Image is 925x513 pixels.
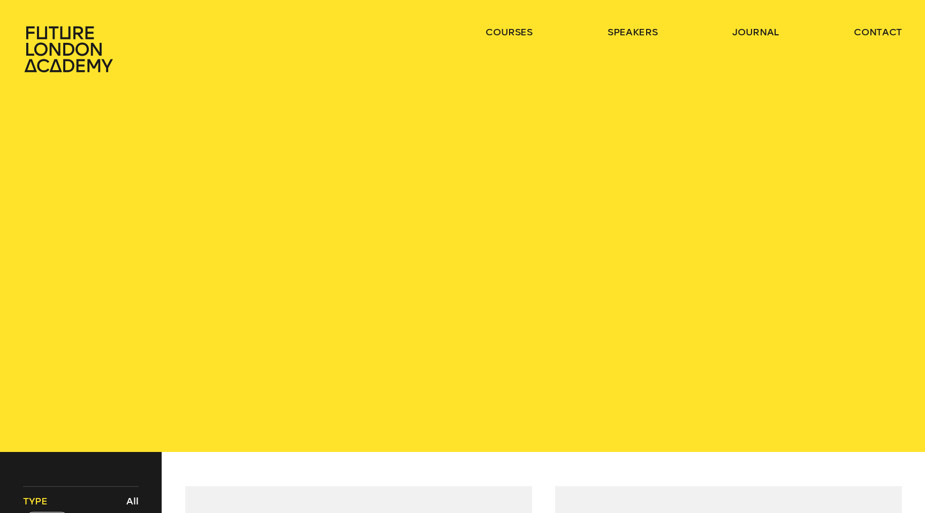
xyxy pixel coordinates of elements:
button: All [124,492,141,510]
a: courses [486,26,533,39]
a: contact [854,26,902,39]
span: Type [23,495,48,508]
a: journal [732,26,779,39]
a: speakers [608,26,657,39]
